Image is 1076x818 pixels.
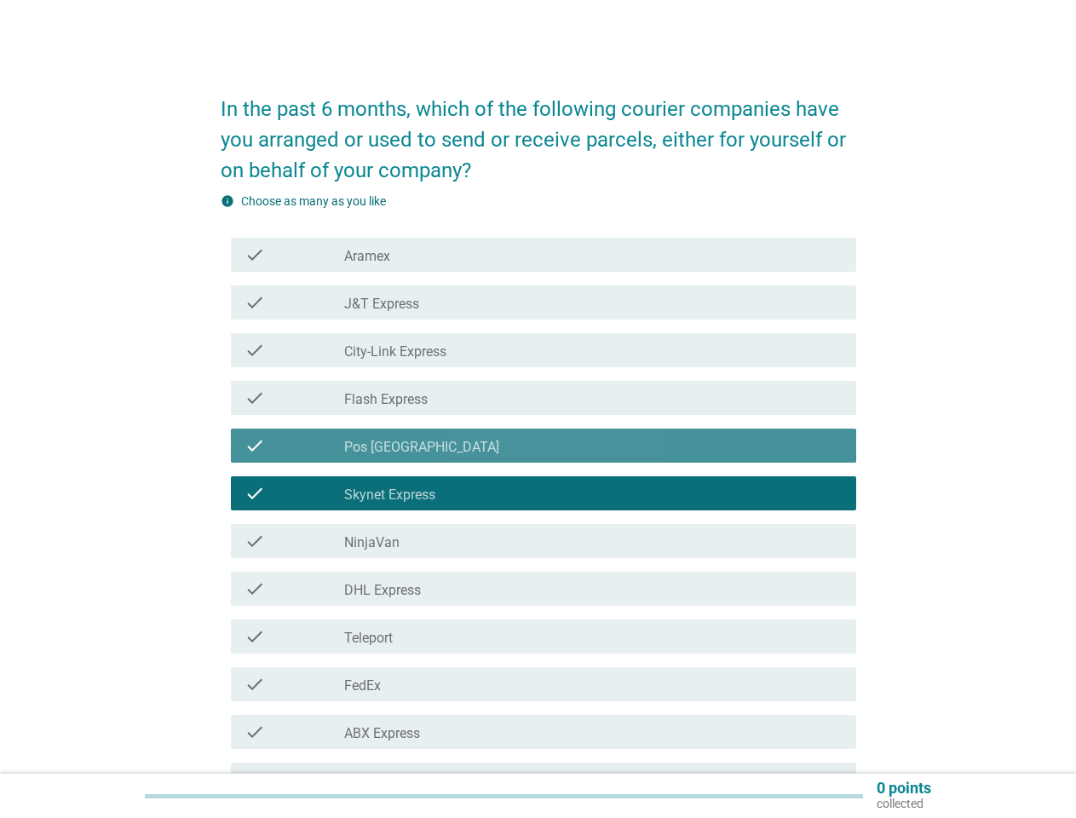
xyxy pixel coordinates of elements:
[344,582,421,599] label: DHL Express
[245,245,265,265] i: check
[245,292,265,313] i: check
[344,296,419,313] label: J&T Express
[344,773,370,790] label: SPX
[221,77,856,186] h2: In the past 6 months, which of the following courier companies have you arranged or used to send ...
[245,388,265,408] i: check
[344,725,420,742] label: ABX Express
[221,194,234,208] i: info
[877,781,931,796] p: 0 points
[245,674,265,694] i: check
[344,439,499,456] label: Pos [GEOGRAPHIC_DATA]
[344,343,446,360] label: City-Link Express
[241,194,386,208] label: Choose as many as you like
[245,483,265,504] i: check
[344,391,428,408] label: Flash Express
[344,677,381,694] label: FedEx
[344,248,390,265] label: Aramex
[877,796,931,811] p: collected
[344,487,435,504] label: Skynet Express
[245,722,265,742] i: check
[245,579,265,599] i: check
[344,630,393,647] label: Teleport
[245,769,265,790] i: check
[344,534,400,551] label: NinjaVan
[245,531,265,551] i: check
[245,340,265,360] i: check
[245,435,265,456] i: check
[245,626,265,647] i: check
